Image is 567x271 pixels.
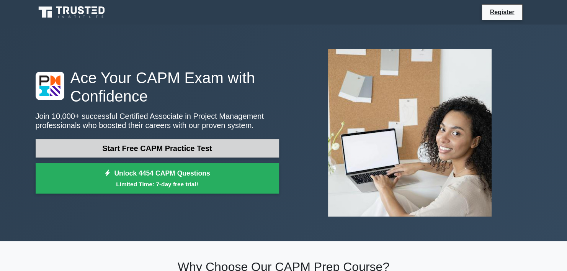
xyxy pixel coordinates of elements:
[36,139,279,158] a: Start Free CAPM Practice Test
[485,7,519,17] a: Register
[36,163,279,194] a: Unlock 4454 CAPM QuestionsLimited Time: 7-day free trial!
[45,180,270,189] small: Limited Time: 7-day free trial!
[36,112,279,130] p: Join 10,000+ successful Certified Associate in Project Management professionals who boosted their...
[36,69,279,105] h1: Ace Your CAPM Exam with Confidence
